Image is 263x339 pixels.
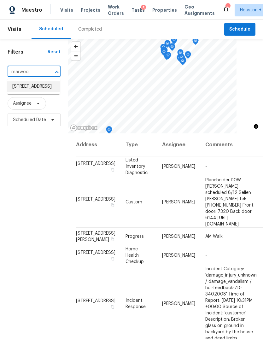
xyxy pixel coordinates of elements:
[205,253,207,257] span: -
[177,54,183,64] div: Map marker
[76,231,115,242] span: [STREET_ADDRESS][PERSON_NAME]
[108,4,124,16] span: Work Orders
[152,7,177,13] span: Properties
[224,23,255,36] button: Schedule
[78,26,102,32] div: Completed
[76,161,115,166] span: [STREET_ADDRESS]
[126,200,142,204] span: Custom
[200,133,262,156] th: Comments
[162,234,195,239] span: [PERSON_NAME]
[169,43,175,53] div: Map marker
[76,197,115,201] span: [STREET_ADDRESS]
[39,26,63,32] div: Scheduled
[192,37,199,47] div: Map marker
[106,126,112,136] div: Map marker
[205,234,223,239] span: AM Walk
[81,7,100,13] span: Projects
[185,51,191,61] div: Map marker
[157,133,200,156] th: Assignee
[161,48,167,58] div: Map marker
[8,22,21,36] span: Visits
[7,81,60,92] li: [STREET_ADDRESS]
[179,57,186,67] div: Map marker
[161,47,168,57] div: Map marker
[164,40,171,50] div: Map marker
[162,200,195,204] span: [PERSON_NAME]
[110,255,115,261] button: Copy Address
[126,298,146,309] span: Incident Response
[60,7,73,13] span: Visits
[126,247,144,264] span: Home Health Checkup
[205,178,254,226] span: Placeholder D0W. [PERSON_NAME] scheduled 8/12 Seller: [PERSON_NAME] tel:[PHONE_NUMBER] Front door...
[131,8,145,12] span: Tasks
[229,26,250,33] span: Schedule
[165,52,171,61] div: Map marker
[162,301,195,306] span: [PERSON_NAME]
[8,49,48,55] h1: Filters
[162,164,195,168] span: [PERSON_NAME]
[254,123,258,130] span: Toggle attribution
[110,202,115,208] button: Copy Address
[70,124,98,132] a: Mapbox homepage
[161,47,167,56] div: Map marker
[171,37,177,46] div: Map marker
[177,49,184,59] div: Map marker
[160,44,167,54] div: Map marker
[110,237,115,242] button: Copy Address
[252,123,260,130] button: Toggle attribution
[71,42,80,51] button: Zoom in
[184,4,215,16] span: Geo Assignments
[110,304,115,309] button: Copy Address
[76,133,120,156] th: Address
[126,234,144,239] span: Progress
[8,67,43,77] input: Search for an address...
[110,167,115,172] button: Copy Address
[76,298,115,303] span: [STREET_ADDRESS]
[162,253,195,257] span: [PERSON_NAME]
[48,49,61,55] div: Reset
[13,100,32,107] span: Assignee
[205,164,207,168] span: -
[225,4,230,10] div: 4
[120,133,157,156] th: Type
[76,250,115,254] span: [STREET_ADDRESS]
[126,158,148,175] span: Listed Inventory Diagnostic
[71,51,80,60] button: Zoom out
[52,68,61,77] button: Close
[21,7,42,13] span: Maestro
[141,5,146,11] div: 5
[68,39,237,133] canvas: Map
[13,117,46,123] span: Scheduled Date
